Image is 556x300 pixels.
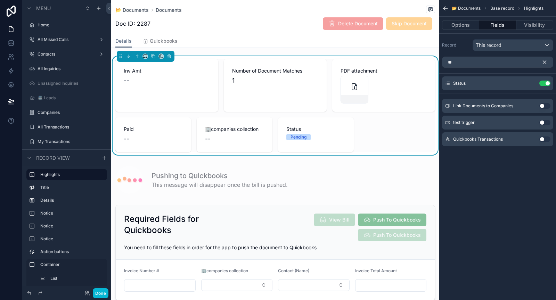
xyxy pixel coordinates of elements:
[22,166,111,286] div: scrollable content
[40,236,104,242] label: Notice
[205,126,264,133] span: 🏢companies collection
[38,95,106,101] label: 📇 Leads
[124,67,210,74] span: Inv Amt
[232,76,318,85] span: 1
[38,110,106,115] label: Companies
[476,42,501,49] span: This record
[38,66,106,72] label: All Inquiries
[524,6,543,11] span: Highlights
[40,210,104,216] label: Notice
[38,51,96,57] label: Contacts
[40,185,104,190] label: Title
[93,288,108,298] button: Done
[479,20,516,30] button: Fields
[38,22,106,28] label: Home
[115,37,132,44] span: Details
[38,37,96,42] label: All Missed Calls
[124,126,183,133] span: Paid
[115,7,149,14] a: 📂 Documents
[156,7,182,14] a: Documents
[36,5,51,12] span: Menu
[150,37,178,44] span: Quickbooks
[442,20,479,30] button: Options
[40,249,104,255] label: Action buttons
[38,124,106,130] label: All Transactions
[40,198,104,203] label: Details
[452,6,481,11] span: 📂 Documents
[115,35,132,48] a: Details
[232,67,318,74] span: Number of Document Matches
[453,136,503,142] span: Quickbooks Transactions
[291,134,306,140] div: Pending
[341,67,427,74] span: PDF attachment
[115,19,150,28] span: Doc ID: 2287
[453,103,513,109] span: Link Documents to Companies
[38,81,106,86] label: Unassigned Inquiries
[38,139,106,144] label: My Transactions
[453,81,466,86] span: Status
[124,134,129,144] span: --
[490,6,514,11] span: Base record
[124,76,129,85] span: --
[442,42,470,48] label: Record
[50,276,103,281] label: List
[205,134,211,144] span: --
[286,126,345,133] span: Status
[473,39,553,51] button: This record
[40,172,101,177] label: Highlights
[516,20,553,30] button: Visibility
[40,262,104,267] label: Container
[143,35,178,49] a: Quickbooks
[453,120,475,125] span: test trigger
[40,223,104,229] label: Notice
[36,155,70,161] span: Record view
